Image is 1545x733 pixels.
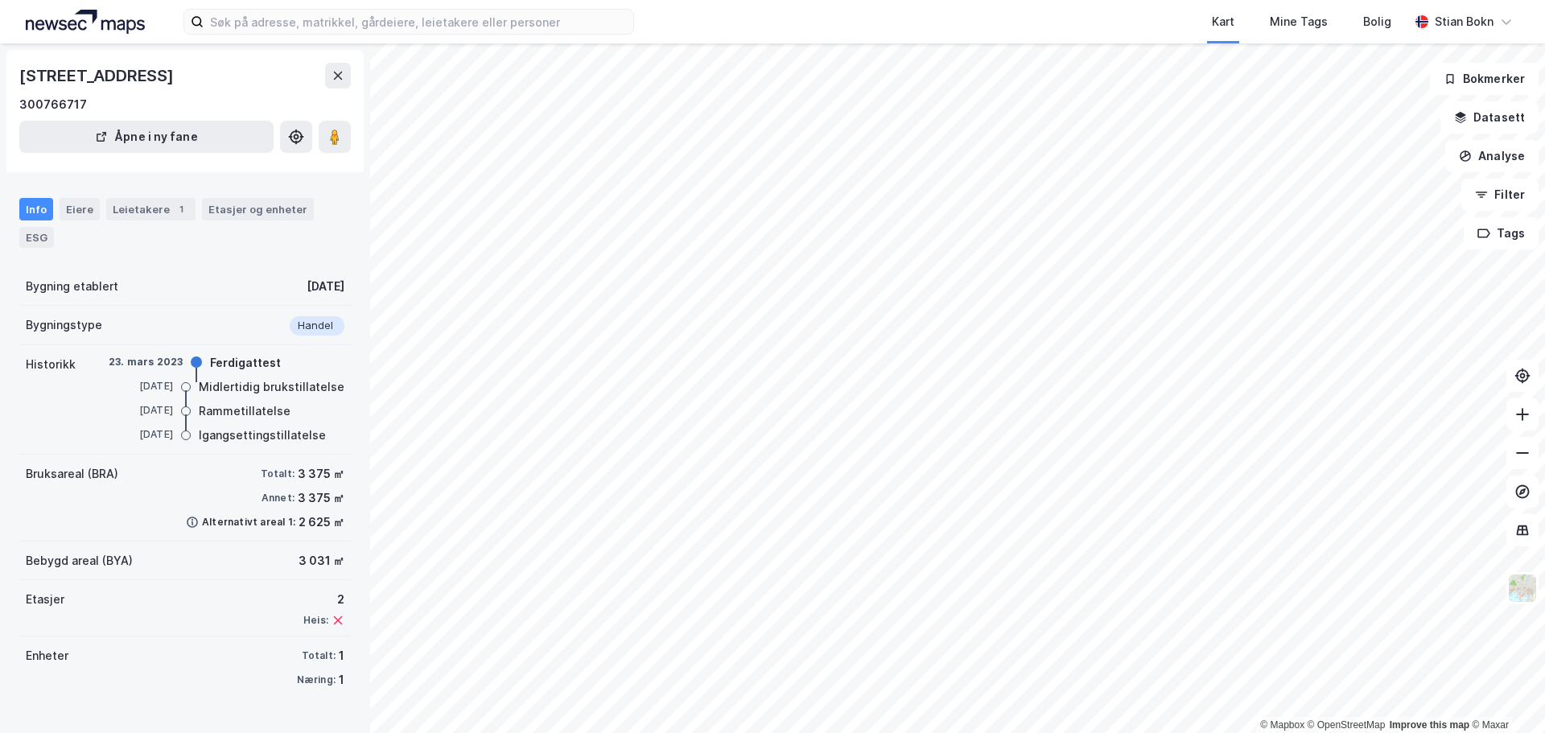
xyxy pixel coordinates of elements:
div: Eiere [60,198,100,220]
div: 1 [339,646,344,665]
button: Datasett [1440,101,1539,134]
button: Bokmerker [1430,63,1539,95]
div: Næring: [297,673,336,686]
div: 1 [339,670,344,690]
img: Z [1507,573,1538,603]
a: OpenStreetMap [1308,719,1386,731]
button: Analyse [1445,140,1539,172]
div: Alternativt areal 1: [202,516,295,529]
div: Bebygd areal (BYA) [26,551,133,570]
div: Kontrollprogram for chat [1465,656,1545,733]
div: Enheter [26,646,68,665]
a: Improve this map [1390,719,1469,731]
div: [DATE] [307,277,344,296]
div: [DATE] [109,379,173,393]
div: 300766717 [19,95,87,114]
div: Ferdigattest [210,353,281,373]
div: Totalt: [261,467,295,480]
div: Igangsettingstillatelse [199,426,326,445]
div: 2 625 ㎡ [299,513,344,532]
div: 3 375 ㎡ [298,488,344,508]
iframe: Chat Widget [1465,656,1545,733]
div: [STREET_ADDRESS] [19,63,177,89]
div: 23. mars 2023 [109,355,183,369]
div: Heis: [303,614,328,627]
div: Stian Bokn [1435,12,1493,31]
div: Bygningstype [26,315,102,335]
button: Åpne i ny fane [19,121,274,153]
input: Søk på adresse, matrikkel, gårdeiere, leietakere eller personer [204,10,633,34]
div: Midlertidig brukstillatelse [199,377,344,397]
button: Filter [1461,179,1539,211]
button: Tags [1464,217,1539,249]
div: Historikk [26,355,76,374]
div: 3 031 ㎡ [299,551,344,570]
div: Info [19,198,53,220]
div: 2 [303,590,344,609]
div: Annet: [262,492,295,504]
div: [DATE] [109,427,173,442]
div: Etasjer [26,590,64,609]
a: Mapbox [1260,719,1304,731]
div: Leietakere [106,198,196,220]
div: Etasjer og enheter [208,202,307,216]
div: Bruksareal (BRA) [26,464,118,484]
div: Bygning etablert [26,277,118,296]
div: 1 [173,201,189,217]
div: Totalt: [302,649,336,662]
div: Mine Tags [1270,12,1328,31]
div: [DATE] [109,403,173,418]
div: Bolig [1363,12,1391,31]
div: Rammetillatelse [199,402,290,421]
div: ESG [19,227,54,248]
img: logo.a4113a55bc3d86da70a041830d287a7e.svg [26,10,145,34]
div: 3 375 ㎡ [298,464,344,484]
div: Kart [1212,12,1234,31]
